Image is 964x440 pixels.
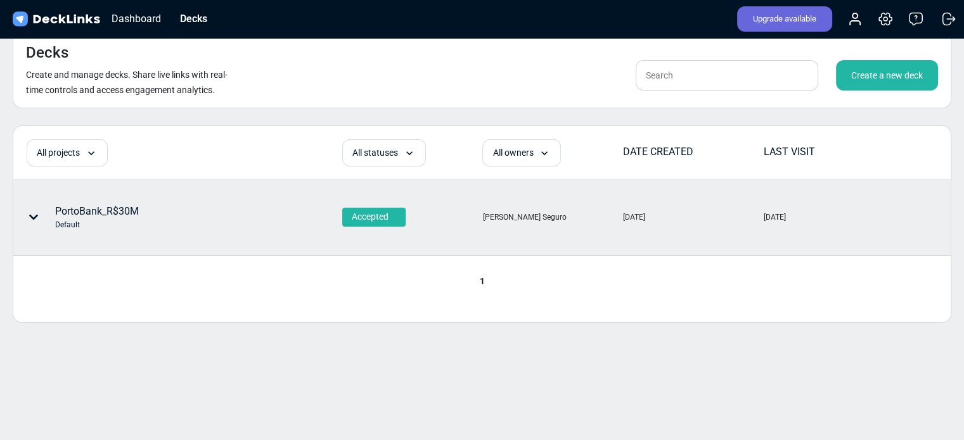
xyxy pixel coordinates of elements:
div: All owners [482,139,561,167]
img: DeckLinks [10,10,102,28]
div: Default [55,219,139,230]
div: [PERSON_NAME] Seguro [482,211,566,223]
div: Dashboard [105,11,167,27]
div: DATE CREATED [623,144,762,160]
span: 1 [473,276,491,286]
div: Upgrade available [737,6,832,32]
div: Decks [174,11,214,27]
div: LAST VISIT [764,144,903,160]
div: PortoBank_R$30M [55,204,139,230]
div: All statuses [342,139,426,167]
div: Create a new deck [836,60,938,91]
div: [DATE] [623,211,645,223]
div: [DATE] [764,211,786,223]
h4: Decks [26,44,68,62]
input: Search [636,60,818,91]
div: All projects [27,139,108,167]
small: Create and manage decks. Share live links with real-time controls and access engagement analytics. [26,70,228,95]
span: Accepted [352,210,389,223]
